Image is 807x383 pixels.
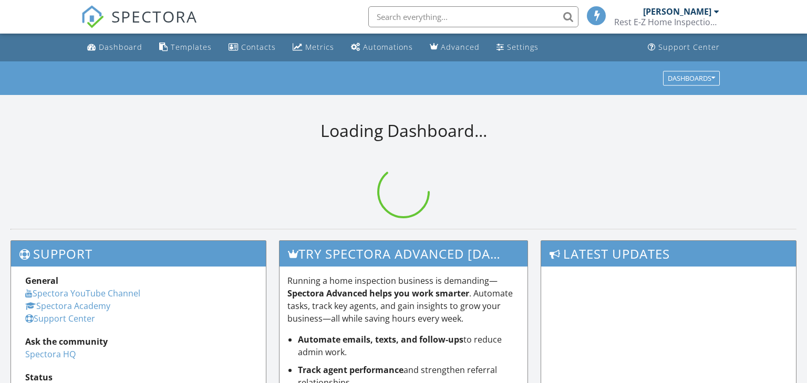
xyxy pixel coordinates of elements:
[81,14,198,36] a: SPECTORA
[507,42,539,52] div: Settings
[441,42,480,52] div: Advanced
[288,38,338,57] a: Metrics
[368,6,578,27] input: Search everything...
[643,6,711,17] div: [PERSON_NAME]
[287,274,520,325] p: Running a home inspection business is demanding— . Automate tasks, track key agents, and gain ins...
[111,5,198,27] span: SPECTORA
[25,313,95,324] a: Support Center
[11,241,266,267] h3: Support
[224,38,280,57] a: Contacts
[171,42,212,52] div: Templates
[99,42,142,52] div: Dashboard
[25,348,76,360] a: Spectora HQ
[644,38,724,57] a: Support Center
[298,333,520,358] li: to reduce admin work.
[280,241,528,267] h3: Try spectora advanced [DATE]
[614,17,719,27] div: Rest E-Z Home Inspections
[83,38,147,57] a: Dashboard
[298,334,463,345] strong: Automate emails, texts, and follow-ups
[668,75,715,82] div: Dashboards
[25,275,58,286] strong: General
[492,38,543,57] a: Settings
[541,241,796,267] h3: Latest Updates
[426,38,484,57] a: Advanced
[155,38,216,57] a: Templates
[25,288,140,299] a: Spectora YouTube Channel
[25,300,110,312] a: Spectora Academy
[663,71,720,86] button: Dashboards
[298,364,403,376] strong: Track agent performance
[287,288,469,299] strong: Spectora Advanced helps you work smarter
[81,5,104,28] img: The Best Home Inspection Software - Spectora
[305,42,334,52] div: Metrics
[658,42,720,52] div: Support Center
[241,42,276,52] div: Contacts
[25,335,252,348] div: Ask the community
[347,38,417,57] a: Automations (Basic)
[363,42,413,52] div: Automations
